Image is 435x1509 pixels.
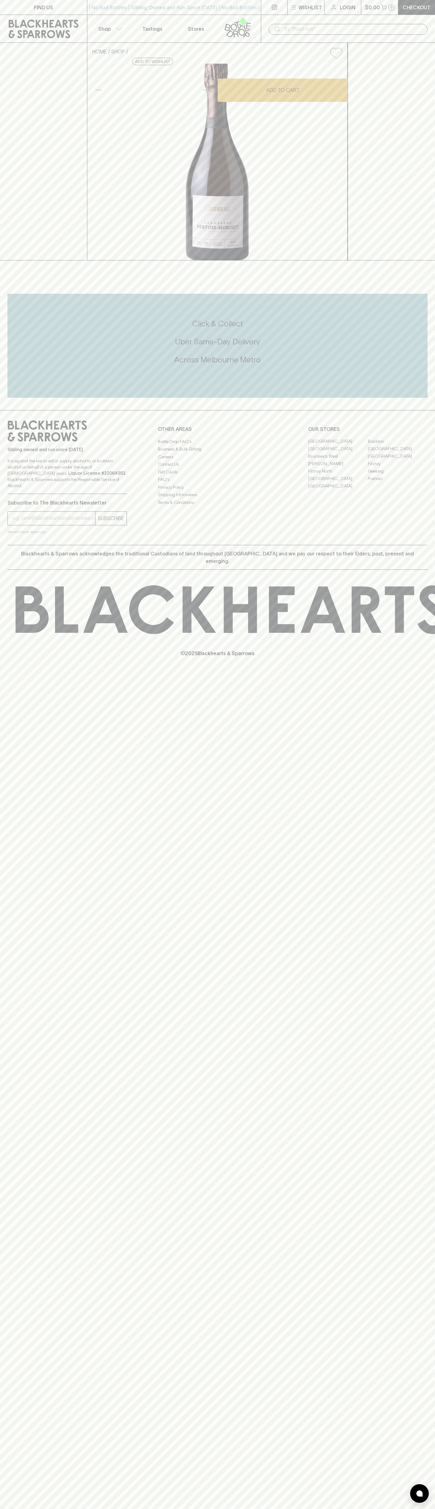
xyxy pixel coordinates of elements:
[95,512,127,525] button: SUBSCRIBE
[158,453,277,460] a: Careers
[308,445,368,453] a: [GEOGRAPHIC_DATA]
[308,468,368,475] a: Fitzroy North
[416,1490,423,1497] img: bubble-icon
[174,15,218,43] a: Stores
[218,79,348,102] button: ADD TO CART
[368,445,428,453] a: [GEOGRAPHIC_DATA]
[298,4,322,11] p: Wishlist
[12,550,423,565] p: Blackhearts & Sparrows acknowledges the traditional Custodians of land throughout [GEOGRAPHIC_DAT...
[368,460,428,468] a: Fitzroy
[7,446,127,453] p: Sibling owned and run since [DATE]
[365,4,380,11] p: $0.00
[158,491,277,499] a: Shipping Information
[132,58,173,65] button: Add to wishlist
[7,529,127,535] p: We will never spam you
[158,499,277,506] a: Terms & Conditions
[340,4,355,11] p: Login
[7,337,428,347] h5: Uber Same-Day Delivery
[34,4,53,11] p: FIND US
[158,461,277,468] a: Contact Us
[368,468,428,475] a: Geelong
[403,4,431,11] p: Checkout
[98,25,111,33] p: Shop
[188,25,204,33] p: Stores
[368,438,428,445] a: Braddon
[266,86,299,94] p: ADD TO CART
[158,425,277,433] p: OTHER AREAS
[68,471,125,476] strong: Liquor License #32064953
[87,15,131,43] button: Shop
[308,483,368,490] a: [GEOGRAPHIC_DATA]
[7,458,127,489] p: It is against the law to sell or supply alcohol to, or to obtain alcohol on behalf of a person un...
[368,453,428,460] a: [GEOGRAPHIC_DATA]
[308,438,368,445] a: [GEOGRAPHIC_DATA]
[87,64,347,260] img: 41004.png
[7,355,428,365] h5: Across Melbourne Metro
[308,425,428,433] p: OUR STORES
[7,294,428,398] div: Call to action block
[158,438,277,445] a: Bottle Drop FAQ's
[111,49,125,54] a: SHOP
[308,475,368,483] a: [GEOGRAPHIC_DATA]
[131,15,174,43] a: Tastings
[12,513,95,523] input: e.g. jane@blackheartsandsparrows.com.au
[158,446,277,453] a: Business & Bulk Gifting
[368,475,428,483] a: Prahran
[7,499,127,506] p: Subscribe to The Blackhearts Newsletter
[98,514,124,522] p: SUBSCRIBE
[92,49,107,54] a: HOME
[284,24,423,34] input: Try "Pinot noir"
[328,45,345,61] button: Add to wishlist
[7,319,428,329] h5: Click & Collect
[308,460,368,468] a: [PERSON_NAME]
[158,476,277,483] a: FAQ's
[308,453,368,460] a: Brunswick West
[158,483,277,491] a: Privacy Policy
[142,25,162,33] p: Tastings
[390,6,393,9] p: 0
[158,468,277,476] a: Gift Cards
